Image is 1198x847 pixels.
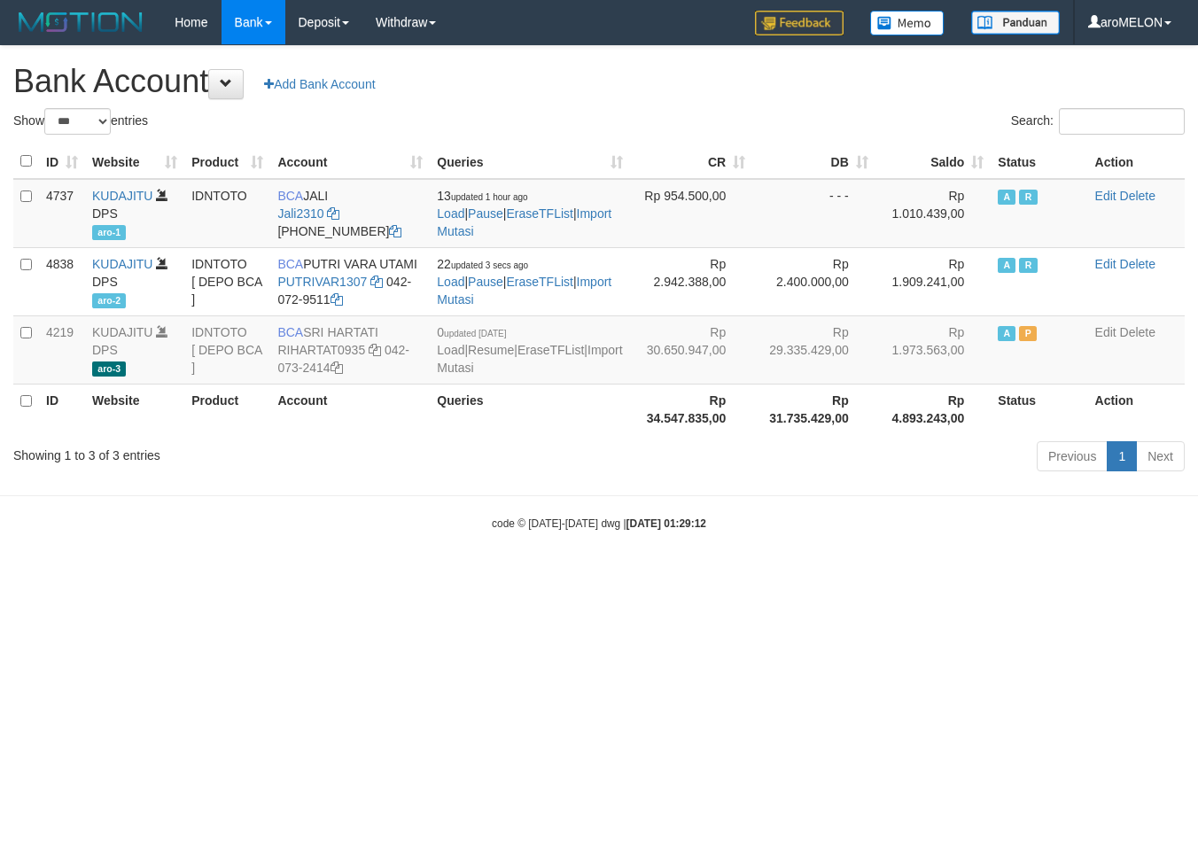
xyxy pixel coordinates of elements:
span: Running [1019,258,1037,273]
td: JALI [PHONE_NUMBER] [270,179,430,248]
span: BCA [277,189,303,203]
a: Edit [1095,257,1116,271]
a: Jali2310 [277,206,323,221]
a: Resume [468,343,514,357]
th: CR: activate to sort column ascending [630,144,753,179]
a: Load [437,343,464,357]
span: Active [998,326,1015,341]
td: Rp 954.500,00 [630,179,753,248]
a: Delete [1120,189,1155,203]
th: Status [991,384,1087,434]
th: Action [1088,384,1185,434]
a: Add Bank Account [253,69,386,99]
span: Active [998,258,1015,273]
a: Pause [468,206,503,221]
span: BCA [277,257,303,271]
a: Copy RIHARTAT0935 to clipboard [369,343,381,357]
a: EraseTFList [517,343,584,357]
span: 13 [437,189,527,203]
td: DPS [85,247,184,315]
span: | | | [437,189,611,238]
h1: Bank Account [13,64,1185,99]
a: Pause [468,275,503,289]
th: Rp 31.735.429,00 [752,384,875,434]
th: Website: activate to sort column ascending [85,144,184,179]
a: PUTRIVAR1307 [277,275,367,289]
td: 4838 [39,247,85,315]
img: Feedback.jpg [755,11,844,35]
span: aro-1 [92,225,126,240]
a: Copy 0420732414 to clipboard [331,361,343,375]
span: updated [DATE] [444,329,506,338]
span: updated 1 hour ago [451,192,528,202]
span: Paused [1019,326,1037,341]
th: Product [184,384,270,434]
a: Edit [1095,325,1116,339]
th: Queries [430,384,629,434]
th: Website [85,384,184,434]
th: Product: activate to sort column ascending [184,144,270,179]
a: EraseTFList [506,206,572,221]
span: aro-3 [92,361,126,377]
th: Account [270,384,430,434]
th: Account: activate to sort column ascending [270,144,430,179]
div: Showing 1 to 3 of 3 entries [13,439,486,464]
select: Showentries [44,108,111,135]
td: 4737 [39,179,85,248]
small: code © [DATE]-[DATE] dwg | [492,517,706,530]
span: BCA [277,325,303,339]
a: Edit [1095,189,1116,203]
span: 0 [437,325,506,339]
td: SRI HARTATI 042-073-2414 [270,315,430,384]
th: ID [39,384,85,434]
a: Previous [1037,441,1108,471]
img: Button%20Memo.svg [870,11,945,35]
a: Import Mutasi [437,343,622,375]
th: Queries: activate to sort column ascending [430,144,629,179]
a: Copy 0420729511 to clipboard [331,292,343,307]
a: Load [437,206,464,221]
td: IDNTOTO [ DEPO BCA ] [184,247,270,315]
img: panduan.png [971,11,1060,35]
td: IDNTOTO [184,179,270,248]
th: Saldo: activate to sort column ascending [875,144,992,179]
label: Search: [1011,108,1185,135]
span: updated 3 secs ago [451,260,528,270]
td: DPS [85,179,184,248]
td: Rp 1.909.241,00 [875,247,992,315]
td: Rp 29.335.429,00 [752,315,875,384]
td: Rp 30.650.947,00 [630,315,753,384]
a: Delete [1120,325,1155,339]
a: EraseTFList [506,275,572,289]
a: Import Mutasi [437,275,611,307]
a: Next [1136,441,1185,471]
a: KUDAJITU [92,325,152,339]
th: Rp 34.547.835,00 [630,384,753,434]
a: RIHARTAT0935 [277,343,365,357]
td: - - - [752,179,875,248]
a: Copy 6127014941 to clipboard [389,224,401,238]
th: DB: activate to sort column ascending [752,144,875,179]
td: DPS [85,315,184,384]
img: MOTION_logo.png [13,9,148,35]
th: ID: activate to sort column ascending [39,144,85,179]
th: Status [991,144,1087,179]
span: | | | [437,325,622,375]
span: | | | [437,257,611,307]
td: IDNTOTO [ DEPO BCA ] [184,315,270,384]
a: KUDAJITU [92,189,152,203]
td: Rp 1.973.563,00 [875,315,992,384]
th: Rp 4.893.243,00 [875,384,992,434]
span: Active [998,190,1015,205]
label: Show entries [13,108,148,135]
strong: [DATE] 01:29:12 [626,517,706,530]
span: Running [1019,190,1037,205]
a: Copy PUTRIVAR1307 to clipboard [370,275,383,289]
a: 1 [1107,441,1137,471]
span: 22 [437,257,528,271]
a: Load [437,275,464,289]
td: 4219 [39,315,85,384]
td: PUTRI VARA UTAMI 042-072-9511 [270,247,430,315]
a: Import Mutasi [437,206,611,238]
td: Rp 1.010.439,00 [875,179,992,248]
